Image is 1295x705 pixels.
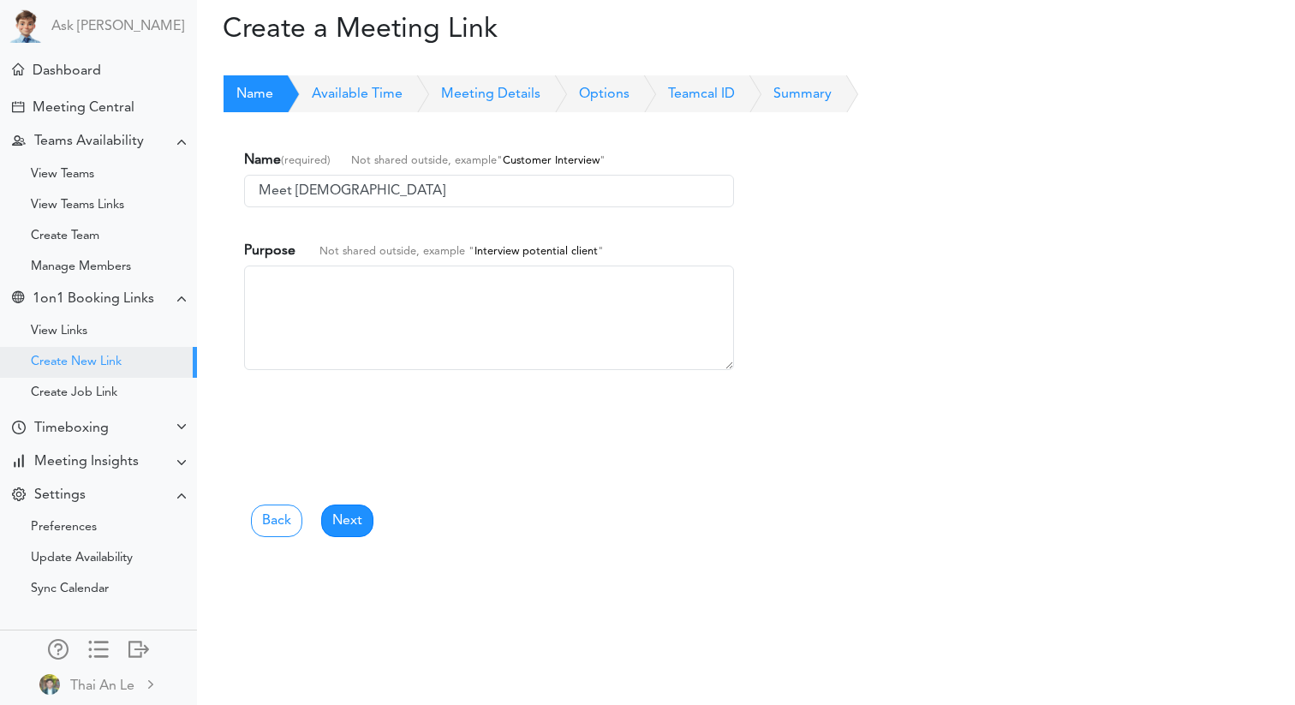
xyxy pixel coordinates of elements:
div: 1on1 Booking Links [33,291,154,308]
div: Show only icons [88,639,109,656]
div: Preferences [31,523,97,532]
div: View Links [31,327,87,336]
span: Not shared outside, example" " [331,155,606,166]
div: Create New Link [31,358,122,367]
a: Teamcal ID [630,75,735,113]
label: Purpose [244,241,604,261]
a: Change side menu [88,639,109,663]
span: Customer Interview [503,155,600,166]
a: Ask [PERSON_NAME] [51,19,184,35]
div: Update Availability [31,554,133,563]
div: Create Team [31,232,99,241]
a: Meeting Details [403,75,540,113]
a: Options [540,75,630,113]
span: Not shared outside, example " " [299,246,604,257]
span: Interview potential client [474,246,598,257]
div: Manage Members and Externals [48,639,69,656]
div: Manage Members [31,263,131,272]
div: Time Your Goals [12,421,26,437]
a: Manage Members and Externals [48,639,69,663]
div: Create Job Link [31,389,117,397]
div: Meeting Insights [34,454,139,470]
a: Available Time [273,75,403,113]
div: Meeting Central [33,100,134,117]
div: Timeboxing [34,421,109,437]
div: View Teams Links [31,201,124,210]
div: Thai An Le [70,676,134,696]
img: Powered by TEAMCAL AI [9,9,43,43]
a: Back [251,505,302,537]
div: Settings [34,487,86,504]
a: Thai An Le [2,665,195,703]
a: Summary [735,75,832,113]
span: Please enter correct purpose [244,371,253,391]
div: Meeting Dashboard [12,63,24,75]
a: Next [321,505,373,537]
small: (required) [281,155,606,166]
div: Teams Availability [34,134,144,150]
div: View Teams [31,170,94,179]
h2: Create a Meeting Link [197,14,546,46]
img: wBLfyGaAXRLqgAAAABJRU5ErkJggg== [39,674,60,695]
div: Dashboard [33,63,101,80]
div: Log out [128,639,149,656]
div: Create Meeting [12,101,24,113]
label: Name [244,150,606,170]
div: Sync Calendar [31,585,109,594]
a: Name [224,75,273,113]
div: Share Meeting Link [12,291,24,308]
